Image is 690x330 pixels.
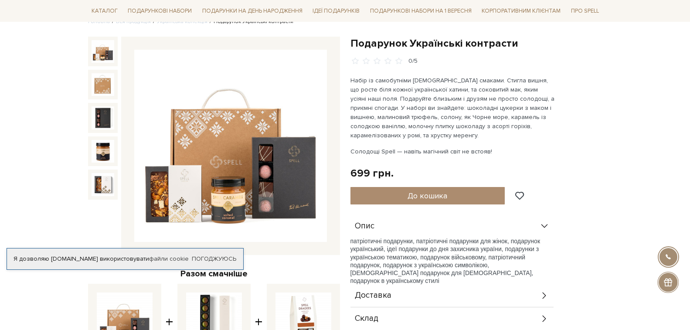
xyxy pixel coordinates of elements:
[355,222,374,230] span: Опис
[92,40,114,63] img: Подарунок Українські контрасти
[350,37,602,50] h1: Подарунок Українські контрасти
[408,191,447,201] span: До кошика
[92,140,114,163] img: Подарунок Українські контрасти
[92,106,114,129] img: Подарунок Українські контрасти
[350,187,505,204] button: До кошика
[350,262,534,284] span: , подарунок з українською символікою, [DEMOGRAPHIC_DATA] подарунок для [DEMOGRAPHIC_DATA], подару...
[149,255,189,262] a: файли cookie
[355,315,378,323] span: Склад
[350,167,394,180] div: 699 грн.
[92,73,114,96] img: Подарунок Українські контрасти
[309,4,363,18] a: Ідеї подарунків
[355,292,391,299] span: Доставка
[88,4,121,18] a: Каталог
[134,50,327,242] img: Подарунок Українські контрасти
[199,4,306,18] a: Подарунки на День народження
[367,3,475,18] a: Подарункові набори на 1 Вересня
[350,147,555,156] p: Солодощі Spell — навіть магічний світ не встояв!
[124,4,195,18] a: Подарункові набори
[192,255,236,263] a: Погоджуюсь
[350,76,555,140] p: Набір із самобутніми [DEMOGRAPHIC_DATA] смаками. Стигла вишня, що росте біля кожної української х...
[92,173,114,196] img: Подарунок Українські контрасти
[408,57,418,65] div: 0/5
[350,238,540,269] span: патріотичні подарунки, патріотичні подарунки для жінок, подарунок український, ідеї подарунки до ...
[207,18,293,26] li: Подарунок Українські контрасти
[88,268,340,279] div: Разом смачніше
[568,4,602,18] a: Про Spell
[478,3,564,18] a: Корпоративним клієнтам
[7,255,243,263] div: Я дозволяю [DOMAIN_NAME] використовувати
